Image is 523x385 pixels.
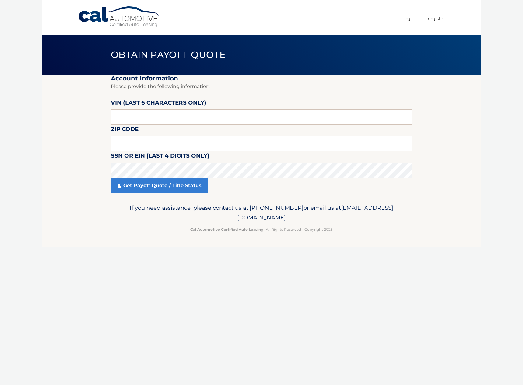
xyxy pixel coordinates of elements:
label: Zip Code [111,125,139,136]
p: - All Rights Reserved - Copyright 2025 [115,226,408,233]
strong: Cal Automotive Certified Auto Leasing [190,227,263,232]
label: VIN (last 6 characters only) [111,98,206,109]
a: Cal Automotive [78,6,160,28]
span: [PHONE_NUMBER] [250,204,304,211]
a: Login [403,13,415,23]
a: Register [428,13,445,23]
p: If you need assistance, please contact us at: or email us at [115,203,408,223]
a: Get Payoff Quote / Title Status [111,178,208,193]
h2: Account Information [111,75,412,82]
label: SSN or EIN (last 4 digits only) [111,151,209,162]
p: Please provide the following information. [111,82,412,91]
span: Obtain Payoff Quote [111,49,226,60]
